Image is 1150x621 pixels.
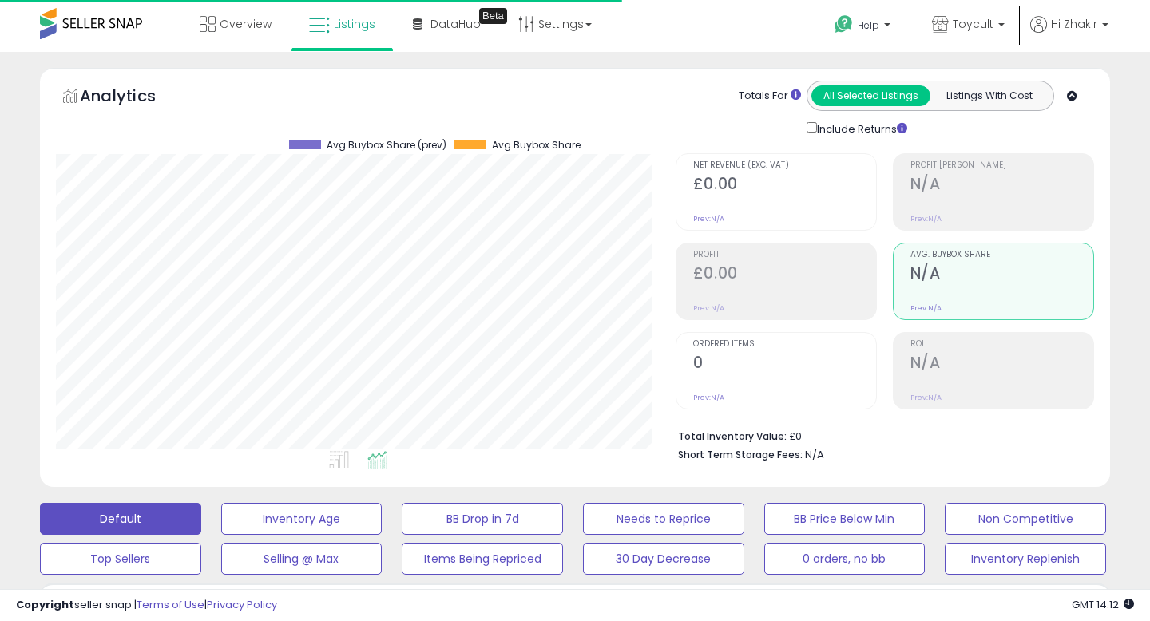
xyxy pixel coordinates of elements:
div: Tooltip anchor [479,8,507,24]
button: Default [40,503,201,535]
h2: N/A [910,264,1093,286]
span: Help [858,18,879,32]
button: Selling @ Max [221,543,383,575]
span: Toycult [953,16,993,32]
b: Total Inventory Value: [678,429,787,443]
small: Prev: N/A [910,214,942,223]
span: Ordered Items [693,340,876,349]
h5: Analytics [80,85,187,111]
button: 30 Day Decrease [583,543,744,575]
h2: 0 [693,354,876,375]
button: Needs to Reprice [583,503,744,535]
button: BB Drop in 7d [402,503,563,535]
button: Top Sellers [40,543,201,575]
li: £0 [678,425,1082,445]
span: Avg. Buybox Share [910,251,1093,259]
div: Totals For [739,89,801,104]
strong: Copyright [16,597,74,612]
h2: £0.00 [693,175,876,196]
button: Listings With Cost [930,85,1049,106]
small: Prev: N/A [910,393,942,402]
button: BB Price Below Min [764,503,926,535]
span: Overview [220,16,272,32]
a: Hi Zhakir [1030,16,1108,52]
span: Listings [334,16,375,32]
button: Inventory Age [221,503,383,535]
span: Avg Buybox Share [492,140,581,151]
div: seller snap | | [16,598,277,613]
span: ROI [910,340,1093,349]
span: 2025-09-10 14:12 GMT [1072,597,1134,612]
button: Non Competitive [945,503,1106,535]
i: Get Help [834,14,854,34]
button: 0 orders, no bb [764,543,926,575]
small: Prev: N/A [693,214,724,223]
b: Short Term Storage Fees: [678,448,803,461]
button: Items Being Repriced [402,543,563,575]
h2: N/A [910,175,1093,196]
div: Include Returns [795,119,926,137]
a: Help [822,2,906,52]
span: N/A [805,447,824,462]
span: Hi Zhakir [1051,16,1097,32]
small: Prev: N/A [910,303,942,313]
a: Terms of Use [137,597,204,612]
span: Profit [PERSON_NAME] [910,161,1093,170]
small: Prev: N/A [693,393,724,402]
button: All Selected Listings [811,85,930,106]
h2: £0.00 [693,264,876,286]
h2: N/A [910,354,1093,375]
span: Net Revenue (Exc. VAT) [693,161,876,170]
span: Avg Buybox Share (prev) [327,140,446,151]
span: Profit [693,251,876,259]
small: Prev: N/A [693,303,724,313]
button: Inventory Replenish [945,543,1106,575]
a: Privacy Policy [207,597,277,612]
span: DataHub [430,16,481,32]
